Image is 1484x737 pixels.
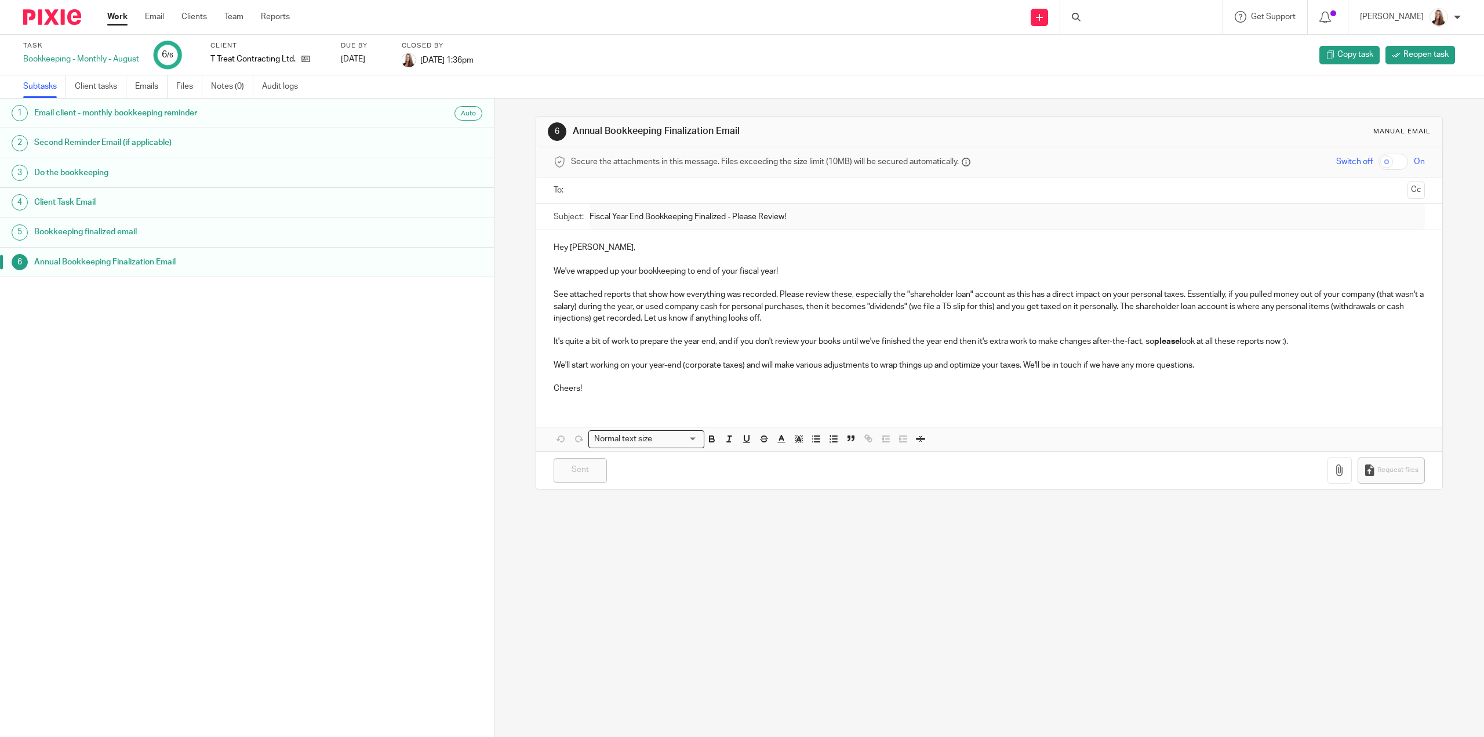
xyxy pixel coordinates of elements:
[167,52,173,59] small: /6
[402,41,474,50] label: Closed by
[181,11,207,23] a: Clients
[571,156,959,168] span: Secure the attachments in this message. Files exceeding the size limit (10MB) will be secured aut...
[23,53,139,65] div: Bookkeeping - Monthly - August
[12,165,28,181] div: 3
[210,41,326,50] label: Client
[656,433,697,445] input: Search for option
[262,75,307,98] a: Audit logs
[12,224,28,241] div: 5
[554,360,1424,371] p: We'll start working on your year-end (corporate taxes) and will make various adjustments to wrap ...
[12,194,28,210] div: 4
[12,135,28,151] div: 2
[261,11,290,23] a: Reports
[1377,466,1418,475] span: Request files
[1358,458,1425,484] button: Request files
[34,104,333,122] h1: Email client - monthly bookkeeping reminder
[591,433,654,445] span: Normal text size
[341,53,387,65] div: [DATE]
[1251,13,1296,21] span: Get Support
[23,75,66,98] a: Subtasks
[135,75,168,98] a: Emails
[1373,127,1431,136] div: Manual email
[211,75,253,98] a: Notes (0)
[34,194,333,211] h1: Client Task Email
[107,11,128,23] a: Work
[210,53,296,65] p: T Treat Contracting Ltd.
[554,242,1424,253] p: Hey [PERSON_NAME],
[554,184,566,196] label: To:
[34,223,333,241] h1: Bookkeeping finalized email
[224,11,243,23] a: Team
[454,106,482,121] div: Auto
[1414,156,1425,168] span: On
[1403,49,1449,60] span: Reopen task
[12,105,28,121] div: 1
[1337,49,1373,60] span: Copy task
[1360,11,1424,23] p: [PERSON_NAME]
[554,211,584,223] label: Subject:
[341,41,387,50] label: Due by
[420,56,474,64] span: [DATE] 1:36pm
[554,458,607,483] input: Sent
[1407,181,1425,199] button: Cc
[1430,8,1448,27] img: Larissa-headshot-cropped.jpg
[34,164,333,181] h1: Do the bookkeeping
[548,122,566,141] div: 6
[176,75,202,98] a: Files
[1154,337,1180,346] strong: please
[1336,156,1373,168] span: Switch off
[34,134,333,151] h1: Second Reminder Email (if applicable)
[554,289,1424,324] p: See attached reports that show how everything was recorded. Please review these, especially the "...
[1385,46,1455,64] a: Reopen task
[573,125,1014,137] h1: Annual Bookkeeping Finalization Email
[554,336,1424,347] p: It's quite a bit of work to prepare the year end, and if you don't review your books until we've ...
[23,41,139,50] label: Task
[75,75,126,98] a: Client tasks
[34,253,333,271] h1: Annual Bookkeeping Finalization Email
[554,266,1424,277] p: We've wrapped up your bookkeeping to end of your fiscal year!
[23,9,81,25] img: Pixie
[145,11,164,23] a: Email
[162,48,173,61] div: 6
[12,254,28,270] div: 6
[588,430,704,448] div: Search for option
[402,53,416,67] img: Larissa-headshot-cropped.jpg
[554,371,1424,395] p: Cheers!
[1319,46,1380,64] a: Copy task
